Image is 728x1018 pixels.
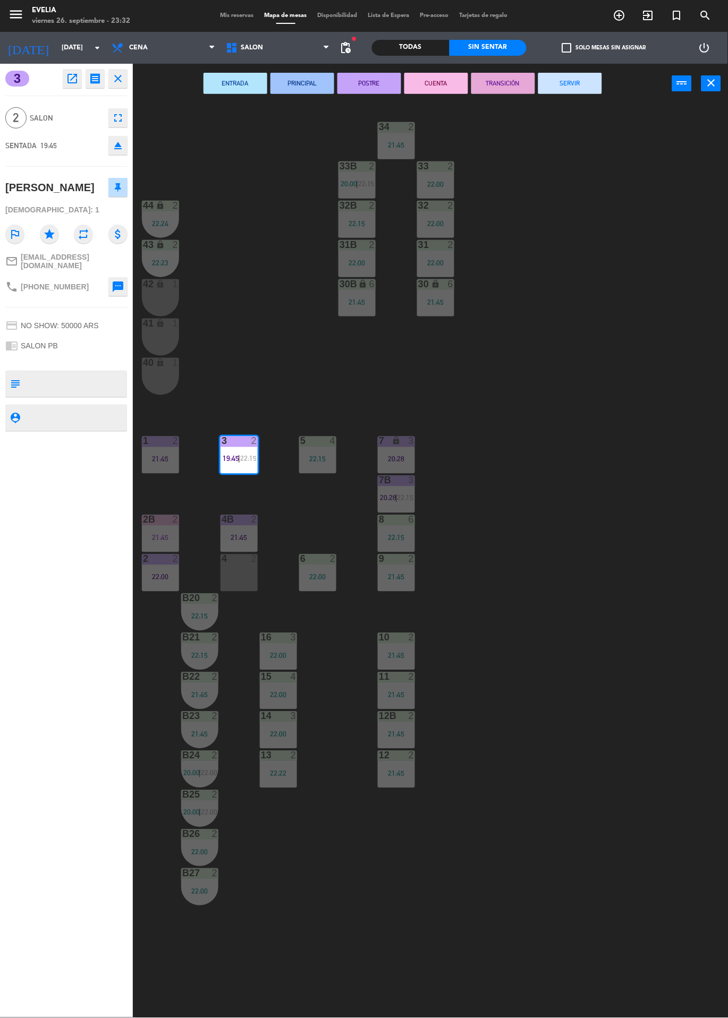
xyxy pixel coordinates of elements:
[182,594,183,603] div: B20
[378,456,415,463] div: 20:28
[241,44,263,52] span: SALON
[156,279,165,288] i: lock
[63,69,82,88] button: open_in_new
[338,298,376,306] div: 21:45
[199,808,201,817] span: |
[397,494,414,502] span: 22:15
[454,13,513,19] span: Tarjetas de regalo
[5,201,128,219] div: [DEMOGRAPHIC_DATA]: 1
[340,279,340,289] div: 30B
[699,9,712,22] i: search
[222,437,222,446] div: 3
[182,751,183,760] div: B24
[173,437,179,446] div: 2
[223,455,239,463] span: 19:45
[21,253,128,270] span: [EMAIL_ADDRESS][DOMAIN_NAME]
[705,76,718,89] i: close
[5,319,18,332] i: credit_card
[701,75,721,91] button: close
[5,225,24,244] i: outlined_flag
[156,240,165,249] i: lock
[212,594,218,603] div: 2
[91,41,104,54] i: arrow_drop_down
[409,515,415,525] div: 6
[181,731,218,738] div: 21:45
[251,515,258,525] div: 2
[672,75,692,91] button: power_input
[351,36,357,42] span: fiber_manual_record
[300,437,301,446] div: 5
[8,6,24,22] i: menu
[182,869,183,878] div: B27
[409,672,415,682] div: 2
[181,652,218,660] div: 22:15
[378,731,415,738] div: 21:45
[201,808,217,817] span: 22:00
[129,44,148,52] span: Cena
[259,13,312,19] span: Mapa de mesas
[359,279,368,288] i: lock
[204,73,267,94] button: ENTRADA
[270,73,334,94] button: PRINCIPAL
[448,201,454,210] div: 2
[40,141,57,150] span: 19:45
[74,225,93,244] i: repeat
[30,112,103,124] span: SALON
[369,240,376,250] div: 2
[21,283,89,291] span: [PHONE_NUMBER]
[642,9,655,22] i: exit_to_app
[5,280,18,293] i: phone
[417,259,454,267] div: 22:00
[363,13,415,19] span: Lista de Espera
[337,73,401,94] button: POSTRE
[251,554,258,564] div: 2
[182,790,183,800] div: B25
[260,691,297,699] div: 22:00
[378,141,415,149] div: 21:45
[182,712,183,721] div: B23
[182,829,183,839] div: B26
[378,652,415,660] div: 21:45
[338,220,376,227] div: 22:15
[32,16,130,27] div: viernes 26. septiembre - 23:32
[417,220,454,227] div: 22:00
[291,633,297,643] div: 3
[8,6,24,26] button: menu
[5,255,18,268] i: mail_outline
[260,652,297,660] div: 22:00
[338,259,376,267] div: 22:00
[183,769,200,777] span: 20:00
[415,13,454,19] span: Pre-acceso
[212,829,218,839] div: 2
[66,72,79,85] i: open_in_new
[173,240,179,250] div: 2
[291,712,297,721] div: 3
[108,108,128,127] button: fullscreen
[86,69,105,88] button: receipt
[173,201,179,210] div: 2
[222,554,222,564] div: 4
[238,455,240,463] span: |
[156,358,165,367] i: lock
[378,691,415,699] div: 21:45
[5,179,95,196] div: [PERSON_NAME]
[378,770,415,777] div: 21:45
[21,321,99,330] span: NO SHOW: 50000 ARS
[183,808,200,817] span: 20:00
[409,633,415,643] div: 2
[181,888,218,895] div: 22:00
[221,534,258,542] div: 21:45
[251,437,258,446] div: 2
[340,201,340,210] div: 32B
[212,790,218,800] div: 2
[112,72,124,85] i: close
